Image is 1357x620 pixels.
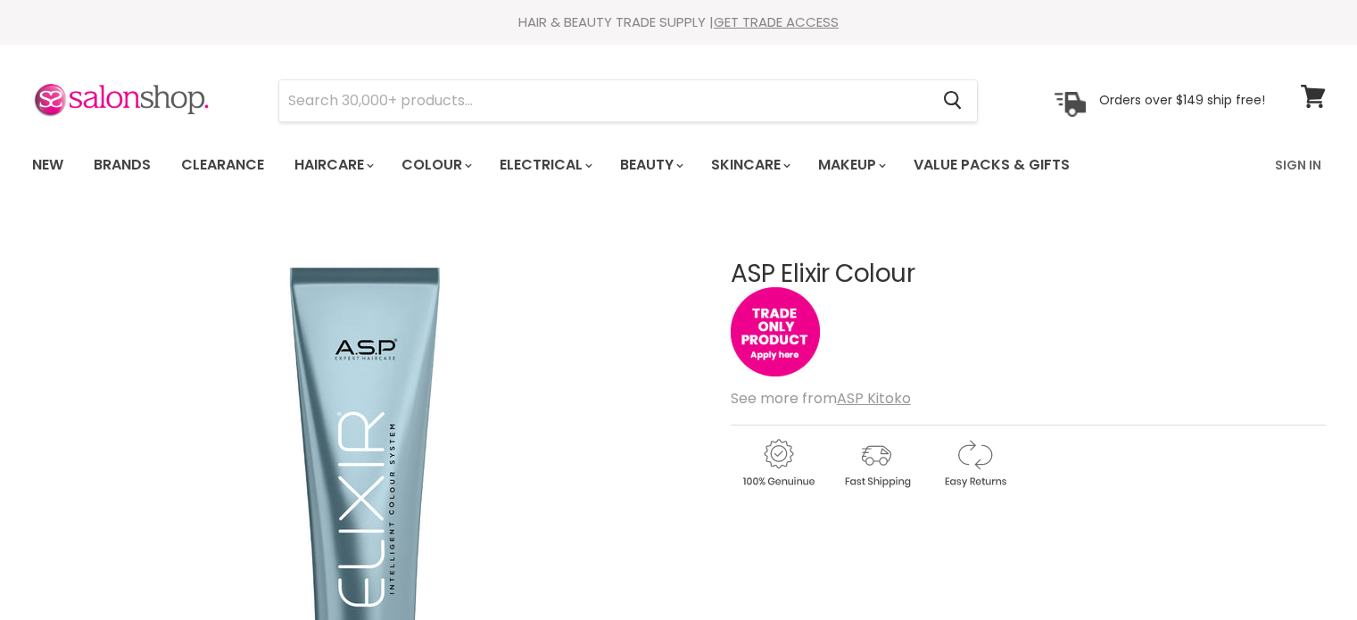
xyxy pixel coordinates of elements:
[731,388,911,409] span: See more from
[731,287,820,376] img: tradeonly_small.jpg
[900,146,1083,184] a: Value Packs & Gifts
[698,146,801,184] a: Skincare
[10,139,1348,191] nav: Main
[279,80,930,121] input: Search
[486,146,603,184] a: Electrical
[19,139,1174,191] ul: Main menu
[607,146,694,184] a: Beauty
[829,436,923,491] img: shipping.gif
[1099,92,1265,108] p: Orders over $149 ship free!
[168,146,277,184] a: Clearance
[837,388,911,409] a: ASP Kitoko
[278,79,978,122] form: Product
[714,12,839,31] a: GET TRADE ACCESS
[80,146,164,184] a: Brands
[805,146,897,184] a: Makeup
[388,146,483,184] a: Colour
[731,260,1326,288] h1: ASP Elixir Colour
[10,13,1348,31] div: HAIR & BEAUTY TRADE SUPPLY |
[1264,146,1332,184] a: Sign In
[281,146,385,184] a: Haircare
[927,436,1022,491] img: returns.gif
[731,436,825,491] img: genuine.gif
[930,80,977,121] button: Search
[19,146,77,184] a: New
